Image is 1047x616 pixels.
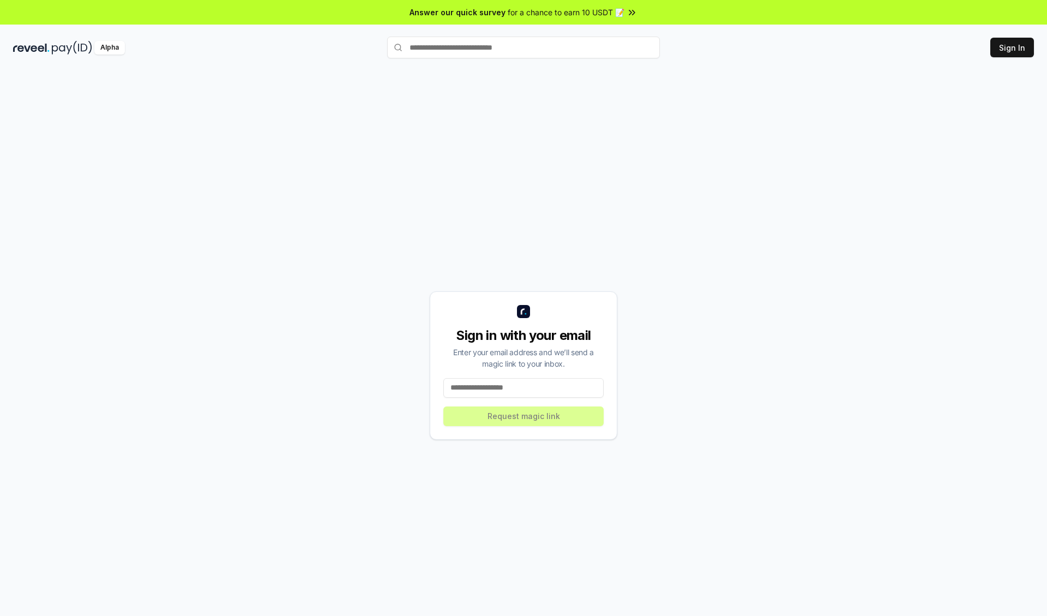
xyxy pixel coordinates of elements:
span: for a chance to earn 10 USDT 📝 [508,7,624,18]
div: Enter your email address and we’ll send a magic link to your inbox. [443,346,604,369]
img: pay_id [52,41,92,55]
div: Alpha [94,41,125,55]
span: Answer our quick survey [410,7,506,18]
img: reveel_dark [13,41,50,55]
button: Sign In [990,38,1034,57]
div: Sign in with your email [443,327,604,344]
img: logo_small [517,305,530,318]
